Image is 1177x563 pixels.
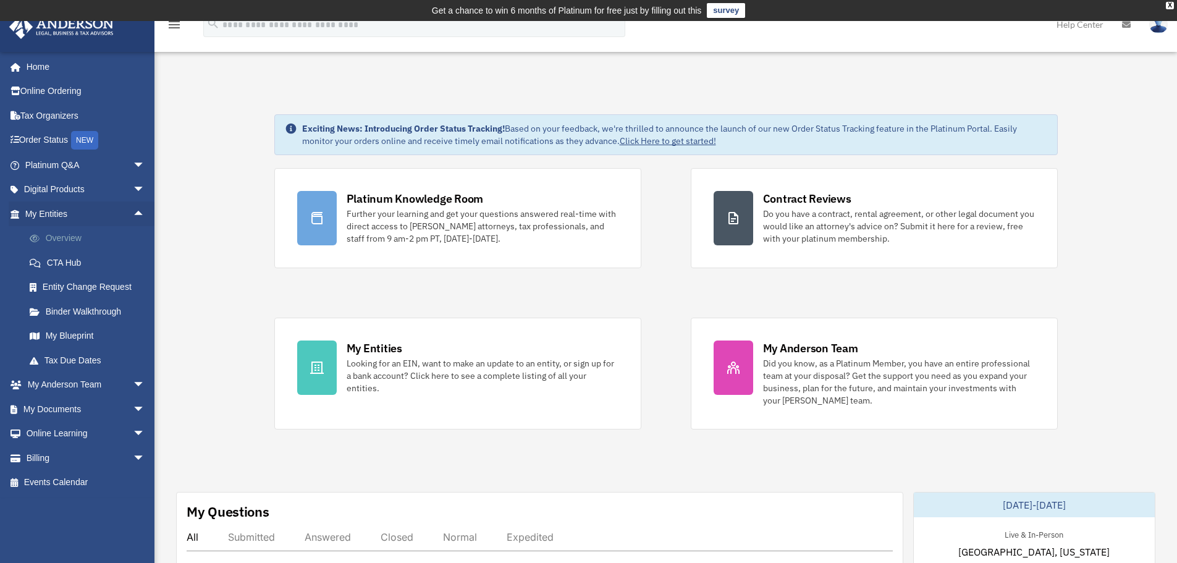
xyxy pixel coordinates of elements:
[9,177,164,202] a: Digital Productsarrow_drop_down
[9,373,164,397] a: My Anderson Teamarrow_drop_down
[763,357,1035,407] div: Did you know, as a Platinum Member, you have an entire professional team at your disposal? Get th...
[206,17,220,30] i: search
[914,493,1155,517] div: [DATE]-[DATE]
[133,421,158,447] span: arrow_drop_down
[274,168,641,268] a: Platinum Knowledge Room Further your learning and get your questions answered real-time with dire...
[133,446,158,471] span: arrow_drop_down
[187,531,198,543] div: All
[995,527,1073,540] div: Live & In-Person
[347,208,618,245] div: Further your learning and get your questions answered real-time with direct access to [PERSON_NAM...
[133,177,158,203] span: arrow_drop_down
[71,131,98,150] div: NEW
[9,79,164,104] a: Online Ordering
[6,15,117,39] img: Anderson Advisors Platinum Portal
[133,397,158,422] span: arrow_drop_down
[133,201,158,227] span: arrow_drop_up
[17,348,164,373] a: Tax Due Dates
[347,341,402,356] div: My Entities
[1166,2,1174,9] div: close
[432,3,702,18] div: Get a chance to win 6 months of Platinum for free just by filling out this
[347,357,618,394] div: Looking for an EIN, want to make an update to an entity, or sign up for a bank account? Click her...
[302,122,1047,147] div: Based on your feedback, we're thrilled to announce the launch of our new Order Status Tracking fe...
[620,135,716,146] a: Click Here to get started!
[1149,15,1168,33] img: User Pic
[9,128,164,153] a: Order StatusNEW
[958,544,1110,559] span: [GEOGRAPHIC_DATA], [US_STATE]
[507,531,554,543] div: Expedited
[763,191,851,206] div: Contract Reviews
[9,201,164,226] a: My Entitiesarrow_drop_up
[707,3,745,18] a: survey
[9,470,164,495] a: Events Calendar
[167,17,182,32] i: menu
[302,123,505,134] strong: Exciting News: Introducing Order Status Tracking!
[228,531,275,543] div: Submitted
[133,373,158,398] span: arrow_drop_down
[167,22,182,32] a: menu
[17,324,164,349] a: My Blueprint
[9,446,164,470] a: Billingarrow_drop_down
[17,299,164,324] a: Binder Walkthrough
[763,341,858,356] div: My Anderson Team
[133,153,158,178] span: arrow_drop_down
[691,318,1058,430] a: My Anderson Team Did you know, as a Platinum Member, you have an entire professional team at your...
[9,397,164,421] a: My Documentsarrow_drop_down
[443,531,477,543] div: Normal
[9,103,164,128] a: Tax Organizers
[17,250,164,275] a: CTA Hub
[691,168,1058,268] a: Contract Reviews Do you have a contract, rental agreement, or other legal document you would like...
[187,502,269,521] div: My Questions
[9,54,158,79] a: Home
[9,421,164,446] a: Online Learningarrow_drop_down
[274,318,641,430] a: My Entities Looking for an EIN, want to make an update to an entity, or sign up for a bank accoun...
[347,191,484,206] div: Platinum Knowledge Room
[17,226,164,251] a: Overview
[305,531,351,543] div: Answered
[17,275,164,300] a: Entity Change Request
[9,153,164,177] a: Platinum Q&Aarrow_drop_down
[763,208,1035,245] div: Do you have a contract, rental agreement, or other legal document you would like an attorney's ad...
[381,531,413,543] div: Closed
